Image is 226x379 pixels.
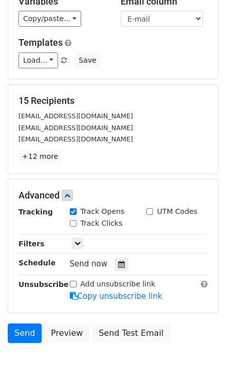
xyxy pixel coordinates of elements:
[18,37,63,48] a: Templates
[157,206,197,217] label: UTM Codes
[70,259,108,268] span: Send now
[175,330,226,379] iframe: Chat Widget
[74,52,101,68] button: Save
[81,279,156,290] label: Add unsubscribe link
[18,124,133,132] small: [EMAIL_ADDRESS][DOMAIN_NAME]
[18,11,81,27] a: Copy/paste...
[44,323,89,343] a: Preview
[18,95,208,106] h5: 15 Recipients
[92,323,170,343] a: Send Test Email
[18,112,133,120] small: [EMAIL_ADDRESS][DOMAIN_NAME]
[18,240,45,248] strong: Filters
[18,150,62,163] a: +12 more
[70,292,162,301] a: Copy unsubscribe link
[18,208,53,216] strong: Tracking
[18,52,58,68] a: Load...
[81,218,123,229] label: Track Clicks
[18,280,69,288] strong: Unsubscribe
[8,323,42,343] a: Send
[18,190,208,201] h5: Advanced
[81,206,125,217] label: Track Opens
[18,135,133,143] small: [EMAIL_ADDRESS][DOMAIN_NAME]
[18,259,55,267] strong: Schedule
